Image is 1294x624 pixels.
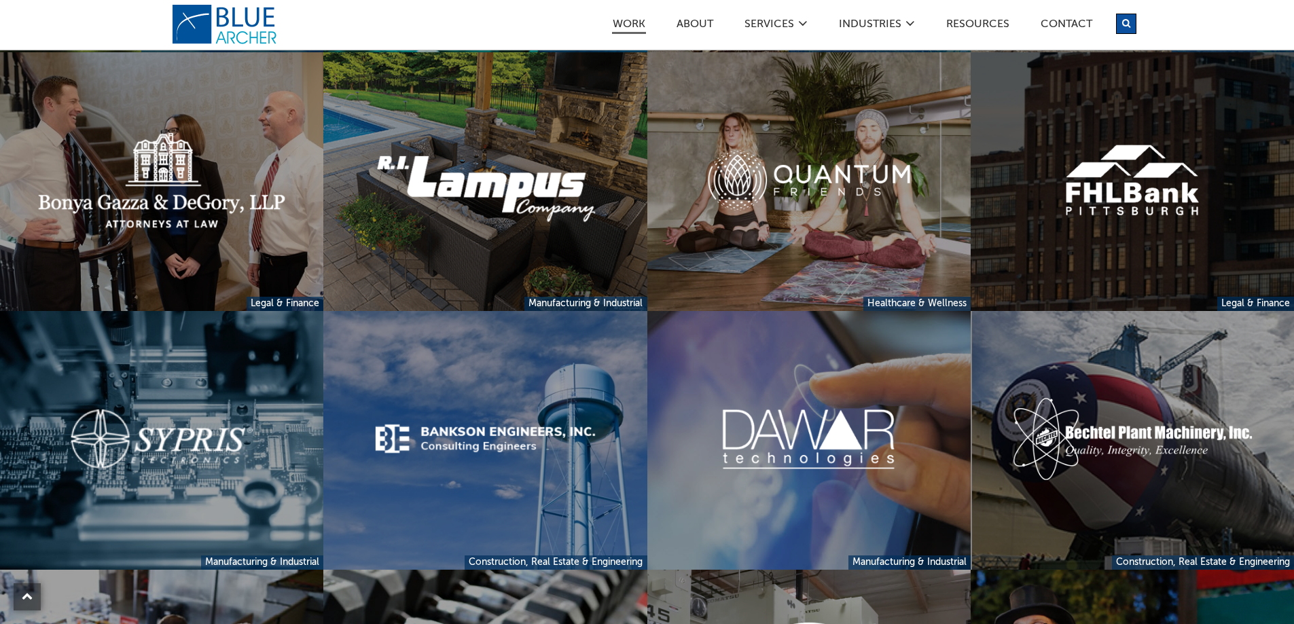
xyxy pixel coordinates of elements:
a: Industries [838,19,902,33]
a: Legal & Finance [247,297,323,311]
a: SERVICES [744,19,795,33]
a: Manufacturing & Industrial [848,555,971,570]
a: logo [172,4,281,45]
a: Manufacturing & Industrial [524,297,647,311]
a: ABOUT [676,19,714,33]
a: Healthcare & Wellness [863,297,971,311]
a: Legal & Finance [1217,297,1294,311]
a: Construction, Real Estate & Engineering [1112,555,1294,570]
a: Contact [1040,19,1093,33]
a: Construction, Real Estate & Engineering [465,555,647,570]
a: Manufacturing & Industrial [201,555,323,570]
a: Work [612,19,646,34]
a: Resources [946,19,1010,33]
